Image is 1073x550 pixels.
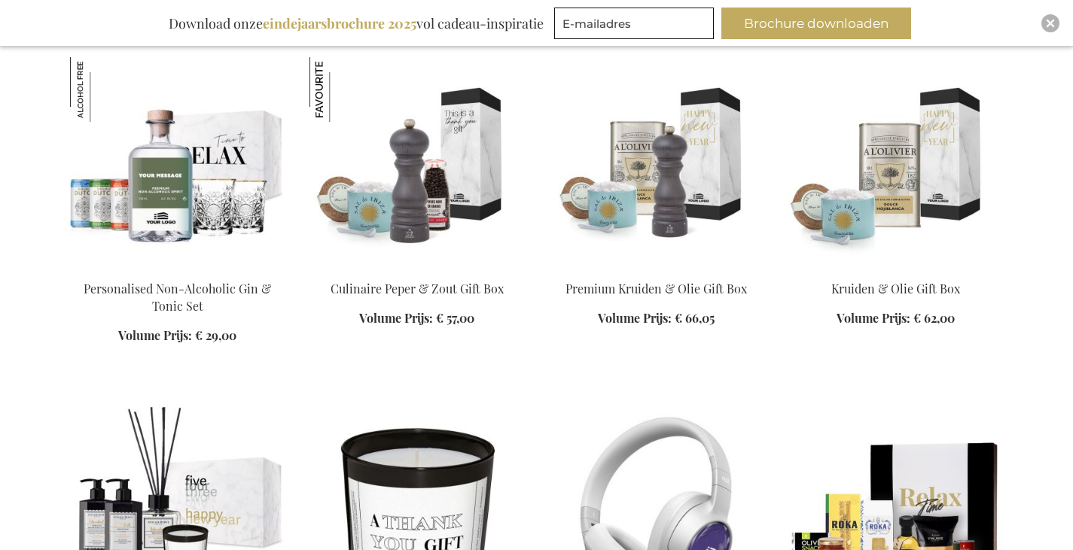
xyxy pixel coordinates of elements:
a: Personalised Non-Alcoholic Gin & Tonic Set Personalised Non-Alcoholic Gin & Tonic Set [70,262,285,276]
a: Premium Kruiden & Olie Gift Box [565,281,747,296]
a: Kruiden & Olie Gift Box [831,281,960,296]
a: Culinaire Peper & Zout Gift Box [331,281,504,296]
a: Premium Kruiden & Olie Gift Box [549,262,764,276]
img: Personalised Non-Alcoholic Gin & Tonic Set [70,57,285,268]
span: € 29,00 [195,327,236,343]
b: eindejaarsbrochure 2025 [263,14,416,32]
div: Close [1041,14,1059,32]
input: E-mailadres [554,8,714,39]
button: Brochure downloaden [721,8,911,39]
a: Volume Prijs: € 29,00 [118,327,236,345]
img: Close [1046,19,1055,28]
a: Personalised Non-Alcoholic Gin & Tonic Set [84,281,271,314]
a: Kruiden & Olie Gift Box [788,262,1004,276]
a: Volume Prijs: € 57,00 [359,310,474,327]
span: Volume Prijs: [837,310,910,326]
span: Volume Prijs: [118,327,192,343]
span: Volume Prijs: [598,310,672,326]
span: € 57,00 [436,310,474,326]
a: Volume Prijs: € 66,05 [598,310,715,327]
img: Personalised Non-Alcoholic Gin & Tonic Set [70,57,135,122]
span: Volume Prijs: [359,310,433,326]
span: € 66,05 [675,310,715,326]
img: Premium Kruiden & Olie Gift Box [549,57,764,268]
img: Kruiden & Olie Gift Box [788,57,1004,268]
div: Download onze vol cadeau-inspiratie [162,8,550,39]
span: € 62,00 [913,310,955,326]
img: Culinaire Peper & Zout Gift Box [309,57,525,268]
form: marketing offers and promotions [554,8,718,44]
a: Volume Prijs: € 62,00 [837,310,955,327]
img: Culinaire Peper & Zout Gift Box [309,57,374,122]
a: Culinaire Peper & Zout Gift Box Culinaire Peper & Zout Gift Box [309,262,525,276]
